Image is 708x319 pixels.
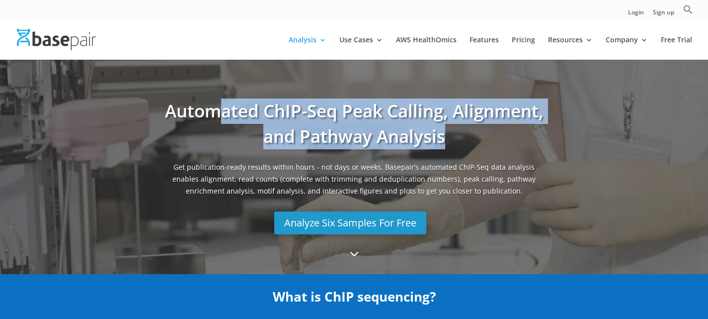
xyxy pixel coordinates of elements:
[160,161,548,202] span: Get publication-ready results within hours - not days or weeks. Basepair’s automated ChIP-Seq dat...
[396,36,457,60] a: AWS HealthOmics
[628,9,644,20] a: Login
[274,212,426,234] a: Analyze Six Samples For Free
[17,29,96,50] img: Basepair
[345,244,363,262] span: 3
[273,288,436,306] strong: What is ChIP sequencing?
[661,36,692,60] a: Free Trial
[470,36,499,60] a: Features
[653,9,674,20] a: Sign up
[606,36,648,60] a: Company
[345,244,363,264] a: 3
[683,4,693,14] svg: Search
[160,99,548,161] h1: Automated ChIP-Seq Peak Calling, Alignment, and Pathway Analysis
[512,36,535,60] a: Pricing
[548,36,593,60] a: Resources
[289,36,326,60] a: Analysis
[339,36,383,60] a: Use Cases
[683,4,693,20] a: Search Icon Link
